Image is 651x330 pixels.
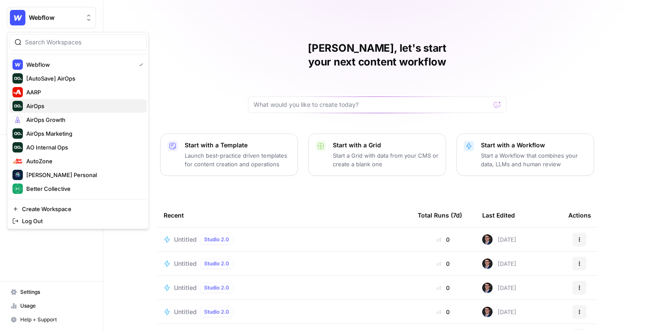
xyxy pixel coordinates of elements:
div: Total Runs (7d) [418,203,462,227]
span: Webflow [26,60,132,69]
span: AO Internal Ops [26,143,140,152]
span: Studio 2.0 [204,236,229,243]
p: Start with a Grid [333,141,439,149]
span: [PERSON_NAME] Personal [26,171,140,179]
input: What would you like to create today? [254,100,490,109]
div: 0 [418,308,468,316]
button: Start with a TemplateLaunch best-practice driven templates for content creation and operations [160,134,298,176]
button: Start with a GridStart a Grid with data from your CMS or create a blank one [308,134,446,176]
div: 0 [418,283,468,292]
button: Help + Support [7,313,96,327]
img: [AutoSave] AirOps Logo [12,73,23,84]
img: Berna's Personal Logo [12,170,23,180]
div: Workspace: Webflow [7,32,149,229]
div: 0 [418,259,468,268]
button: Workspace: Webflow [7,7,96,28]
span: AirOps Growth [26,115,140,124]
img: AARP Logo [12,87,23,97]
img: ldmwv53b2lcy2toudj0k1c5n5o6j [482,307,493,317]
p: Start with a Template [185,141,291,149]
p: Start with a Workflow [481,141,587,149]
div: Actions [568,203,591,227]
span: Better Collective [26,184,140,193]
div: Last Edited [482,203,515,227]
div: [DATE] [482,258,516,269]
p: Launch best-practice driven templates for content creation and operations [185,151,291,168]
span: Untitled [174,283,197,292]
span: Studio 2.0 [204,284,229,292]
span: Create Workspace [22,205,140,213]
span: Untitled [174,308,197,316]
span: [AutoSave] AirOps [26,74,140,83]
a: UntitledStudio 2.0 [164,258,404,269]
img: ldmwv53b2lcy2toudj0k1c5n5o6j [482,234,493,245]
span: Settings [20,288,92,296]
span: AutoZone [26,157,140,165]
img: Better Collective Logo [12,184,23,194]
div: 0 [418,235,468,244]
a: UntitledStudio 2.0 [164,234,404,245]
img: Webflow Logo [10,10,25,25]
span: Untitled [174,235,197,244]
div: [DATE] [482,283,516,293]
span: Usage [20,302,92,310]
span: AirOps [26,102,140,110]
p: Start a Workflow that combines your data, LLMs and human review [481,151,587,168]
a: UntitledStudio 2.0 [164,307,404,317]
span: Help + Support [20,316,92,324]
img: ldmwv53b2lcy2toudj0k1c5n5o6j [482,258,493,269]
div: Recent [164,203,404,227]
a: Usage [7,299,96,313]
img: AO Internal Ops Logo [12,142,23,153]
span: Webflow [29,13,81,22]
h1: [PERSON_NAME], let's start your next content workflow [248,41,506,69]
div: [DATE] [482,234,516,245]
p: Start a Grid with data from your CMS or create a blank one [333,151,439,168]
span: Log Out [22,217,140,225]
span: Studio 2.0 [204,260,229,268]
img: ldmwv53b2lcy2toudj0k1c5n5o6j [482,283,493,293]
img: Webflow Logo [12,59,23,70]
img: AirOps Growth Logo [12,115,23,125]
img: AutoZone Logo [12,156,23,166]
span: Untitled [174,259,197,268]
img: AirOps Logo [12,101,23,111]
div: [DATE] [482,307,516,317]
span: Studio 2.0 [204,308,229,316]
img: AirOps Marketing Logo [12,128,23,139]
a: Create Workspace [9,203,147,215]
span: AirOps Marketing [26,129,140,138]
a: Log Out [9,215,147,227]
a: Settings [7,285,96,299]
button: Start with a WorkflowStart a Workflow that combines your data, LLMs and human review [456,134,594,176]
input: Search Workspaces [25,38,141,47]
span: AARP [26,88,140,97]
a: UntitledStudio 2.0 [164,283,404,293]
